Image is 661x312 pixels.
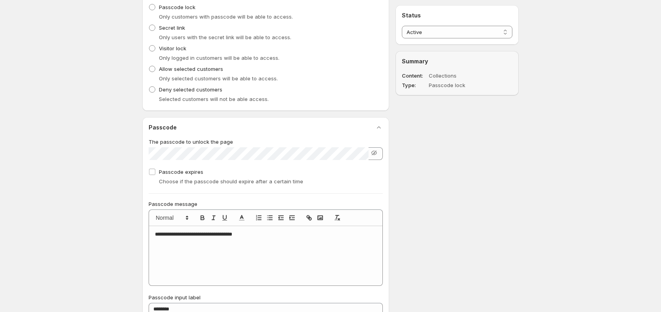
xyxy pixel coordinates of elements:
dd: Collections [429,72,490,80]
span: Only logged in customers will be able to access. [159,55,279,61]
span: Allow selected customers [159,66,223,72]
p: Passcode message [149,200,383,208]
dt: Content: [402,72,427,80]
span: Selected customers will not be able access. [159,96,269,102]
span: Only users with the secret link will be able to access. [159,34,291,40]
span: The passcode to unlock the page [149,139,233,145]
h2: Status [402,11,512,19]
h2: Summary [402,57,512,65]
span: Passcode input label [149,294,201,301]
span: Only selected customers will be able to access. [159,75,278,82]
span: Passcode lock [159,4,195,10]
span: Only customers with passcode will be able to access. [159,13,293,20]
dd: Passcode lock [429,81,490,89]
span: Passcode expires [159,169,203,175]
span: Deny selected customers [159,86,222,93]
dt: Type: [402,81,427,89]
span: Visitor lock [159,45,186,51]
h2: Passcode [149,124,177,131]
span: Choose if the passcode should expire after a certain time [159,178,303,185]
span: Secret link [159,25,185,31]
